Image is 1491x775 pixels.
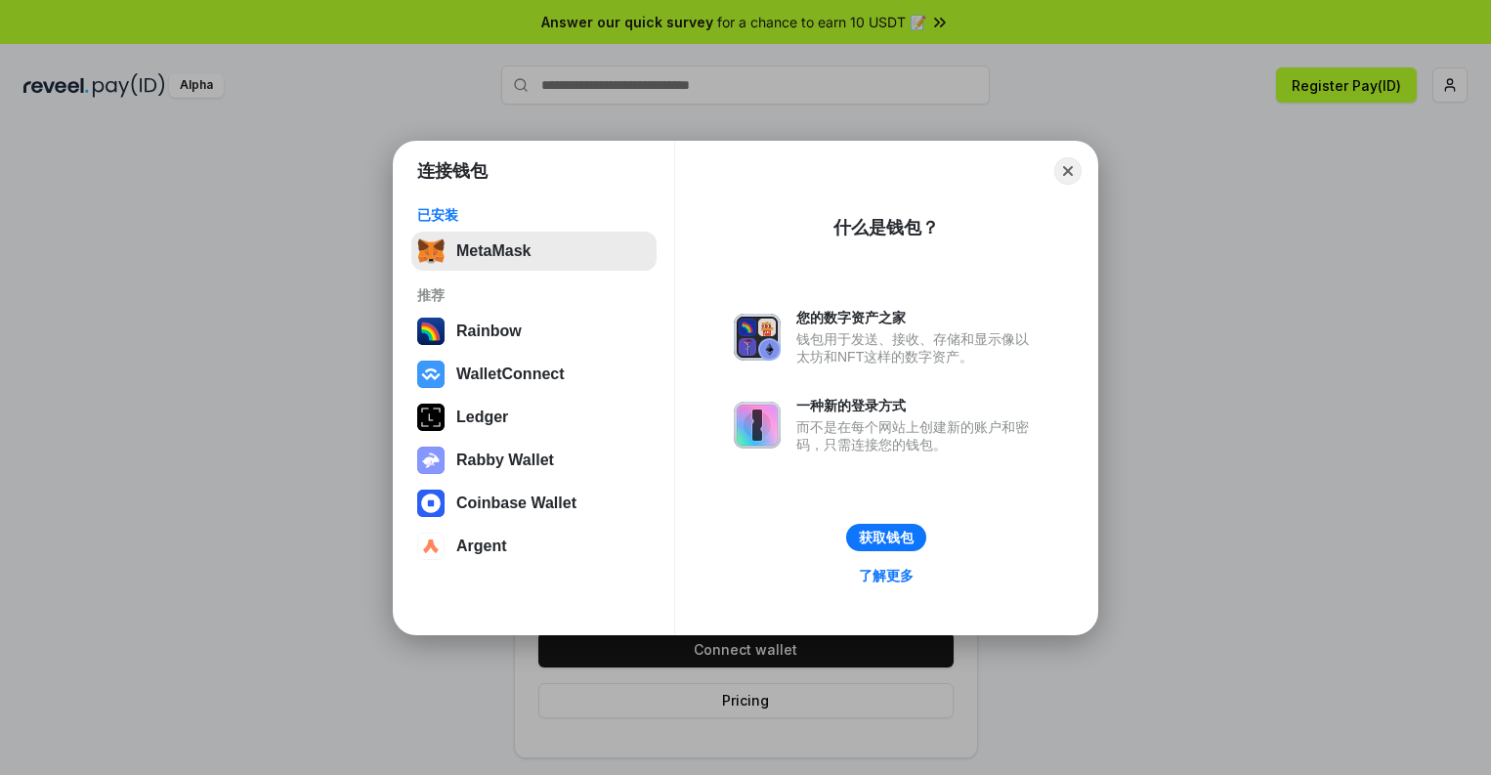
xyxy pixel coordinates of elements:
div: Rainbow [456,323,522,340]
div: WalletConnect [456,366,565,383]
button: Ledger [411,398,657,437]
div: Coinbase Wallet [456,495,576,512]
div: 一种新的登录方式 [796,397,1039,414]
img: svg+xml,%3Csvg%20width%3D%22120%22%20height%3D%22120%22%20viewBox%3D%220%200%20120%20120%22%20fil... [417,318,445,345]
div: 推荐 [417,286,651,304]
img: svg+xml,%3Csvg%20width%3D%2228%22%20height%3D%2228%22%20viewBox%3D%220%200%2028%2028%22%20fill%3D... [417,533,445,560]
button: Rabby Wallet [411,441,657,480]
button: Close [1054,157,1082,185]
div: 而不是在每个网站上创建新的账户和密码，只需连接您的钱包。 [796,418,1039,453]
div: Argent [456,538,507,555]
div: 您的数字资产之家 [796,309,1039,326]
img: svg+xml,%3Csvg%20width%3D%2228%22%20height%3D%2228%22%20viewBox%3D%220%200%2028%2028%22%20fill%3D... [417,490,445,517]
div: 了解更多 [859,567,914,584]
img: svg+xml,%3Csvg%20xmlns%3D%22http%3A%2F%2Fwww.w3.org%2F2000%2Fsvg%22%20width%3D%2228%22%20height%3... [417,404,445,431]
div: Ledger [456,409,508,426]
button: Coinbase Wallet [411,484,657,523]
div: 钱包用于发送、接收、存储和显示像以太坊和NFT这样的数字资产。 [796,330,1039,366]
button: 获取钱包 [846,524,926,551]
img: svg+xml,%3Csvg%20fill%3D%22none%22%20height%3D%2233%22%20viewBox%3D%220%200%2035%2033%22%20width%... [417,237,445,265]
div: 获取钱包 [859,529,914,546]
h1: 连接钱包 [417,159,488,183]
img: svg+xml,%3Csvg%20xmlns%3D%22http%3A%2F%2Fwww.w3.org%2F2000%2Fsvg%22%20fill%3D%22none%22%20viewBox... [734,402,781,449]
button: Rainbow [411,312,657,351]
div: 已安装 [417,206,651,224]
button: MetaMask [411,232,657,271]
div: MetaMask [456,242,531,260]
div: Rabby Wallet [456,452,554,469]
img: svg+xml,%3Csvg%20xmlns%3D%22http%3A%2F%2Fwww.w3.org%2F2000%2Fsvg%22%20fill%3D%22none%22%20viewBox... [734,314,781,361]
button: WalletConnect [411,355,657,394]
button: Argent [411,527,657,566]
a: 了解更多 [847,563,925,588]
img: svg+xml,%3Csvg%20width%3D%2228%22%20height%3D%2228%22%20viewBox%3D%220%200%2028%2028%22%20fill%3D... [417,361,445,388]
img: svg+xml,%3Csvg%20xmlns%3D%22http%3A%2F%2Fwww.w3.org%2F2000%2Fsvg%22%20fill%3D%22none%22%20viewBox... [417,447,445,474]
div: 什么是钱包？ [833,216,939,239]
